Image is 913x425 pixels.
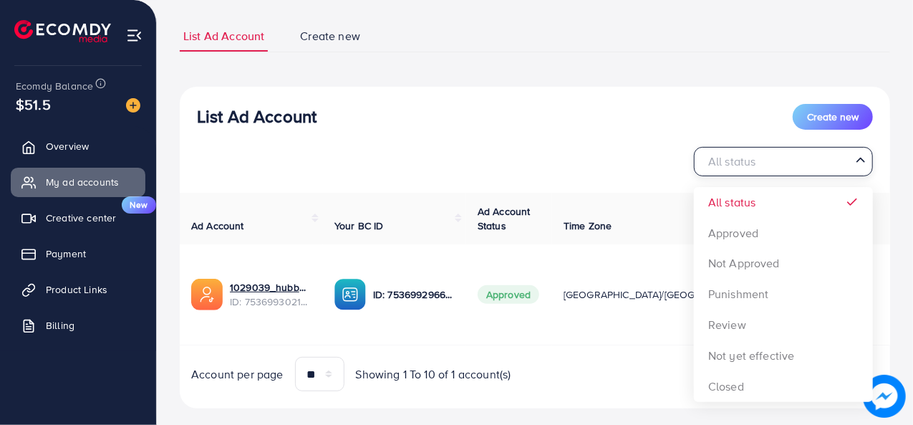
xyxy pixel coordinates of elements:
img: logo [14,20,111,42]
a: My ad accounts [11,168,145,196]
button: Add Fund [794,267,868,295]
span: Ecomdy Balance [16,79,93,93]
h3: List Ad Account [197,106,317,127]
p: Withdraw [815,311,856,328]
button: Withdraw [794,306,868,333]
a: Overview [11,132,145,161]
span: Billing [46,318,74,333]
button: Create new [793,104,873,130]
span: Product Links [46,282,107,297]
span: Your BC ID [334,219,384,233]
a: Product Links [11,275,145,304]
span: Action [794,219,823,233]
a: 1029039_hubbulmisk_1754842963643 [230,280,311,295]
span: $51.5 [16,94,51,115]
span: Create new [807,110,859,124]
span: [GEOGRAPHIC_DATA]/[GEOGRAPHIC_DATA] [564,287,763,302]
a: Payment [11,239,145,268]
span: Approved [478,285,539,304]
input: Search for option [700,151,850,173]
img: menu [126,27,142,44]
span: Time Zone [564,219,612,233]
span: Account per page [191,366,284,383]
span: Payment [46,247,86,261]
img: ic-ba-acc.ded83a64.svg [334,279,366,310]
span: Overview [46,139,89,153]
div: Search for option [694,147,873,176]
div: <span class='underline'>1029039_hubbulmisk_1754842963643</span></br>7536993021360128016 [230,280,311,310]
span: ID: 7536993021360128016 [230,295,311,309]
span: List Ad Account [183,28,264,44]
span: New [122,196,156,214]
img: image [126,98,140,113]
span: Ad Account [191,219,244,233]
a: Creative centerNew [11,204,145,232]
span: Ad Account Status [478,204,531,233]
span: Showing 1 To 10 of 1 account(s) [356,366,511,383]
span: My ad accounts [46,175,119,189]
img: ic-ads-acc.e4c84228.svg [191,279,223,310]
a: Billing [11,311,145,340]
span: Create new [300,28,360,44]
img: image [863,375,906,418]
p: ID: 7536992966334808080 [373,286,455,303]
span: Creative center [46,211,116,225]
p: Add Fund [815,272,859,290]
